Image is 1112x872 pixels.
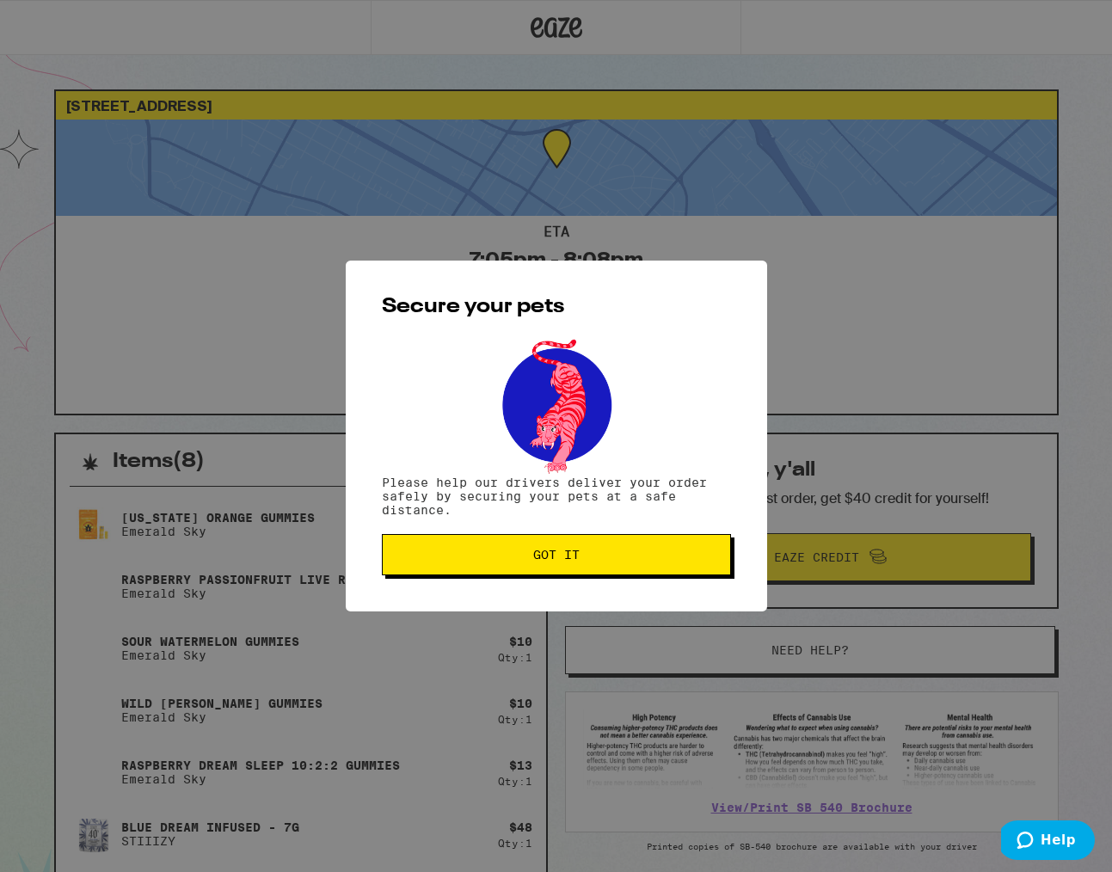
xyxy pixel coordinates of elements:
span: Got it [533,549,580,561]
h2: Secure your pets [382,297,731,317]
img: pets [486,335,627,476]
button: Got it [382,534,731,575]
p: Please help our drivers deliver your order safely by securing your pets at a safe distance. [382,476,731,517]
iframe: Opens a widget where you can find more information [1001,820,1095,863]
